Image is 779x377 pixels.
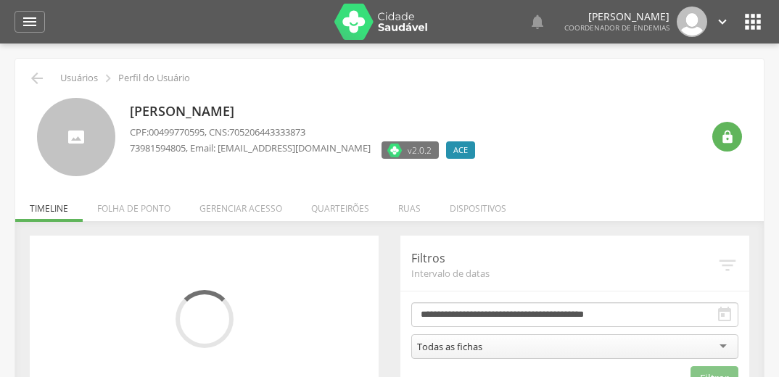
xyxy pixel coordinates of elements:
p: , Email: [EMAIL_ADDRESS][DOMAIN_NAME] [130,141,371,155]
label: Versão do aplicativo [382,141,439,159]
p: [PERSON_NAME] [130,102,482,121]
i:  [100,70,116,86]
a:  [529,7,546,37]
li: Quarteirões [297,188,384,222]
span: Coordenador de Endemias [564,22,669,33]
i:  [716,306,733,323]
i: Voltar [28,70,46,87]
i:  [720,130,735,144]
li: Gerenciar acesso [185,188,297,222]
a:  [15,11,45,33]
i:  [21,13,38,30]
span: v2.0.2 [408,143,432,157]
p: Filtros [411,250,717,267]
i:  [741,10,764,33]
i:  [717,254,738,276]
li: Folha de ponto [83,188,185,222]
span: 00499770595 [149,125,205,138]
div: Resetar senha [712,122,742,152]
div: Todas as fichas [417,340,482,353]
span: 73981594805 [130,141,186,154]
p: Usuários [60,72,98,84]
span: ACE [453,144,468,156]
p: Perfil do Usuário [118,72,190,84]
p: CPF: , CNS: [130,125,482,139]
i:  [529,13,546,30]
span: 705206443333873 [229,125,305,138]
i:  [714,14,730,30]
li: Ruas [384,188,435,222]
p: [PERSON_NAME] [564,12,669,22]
a:  [714,7,730,37]
span: Intervalo de datas [411,267,717,280]
li: Dispositivos [435,188,521,222]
